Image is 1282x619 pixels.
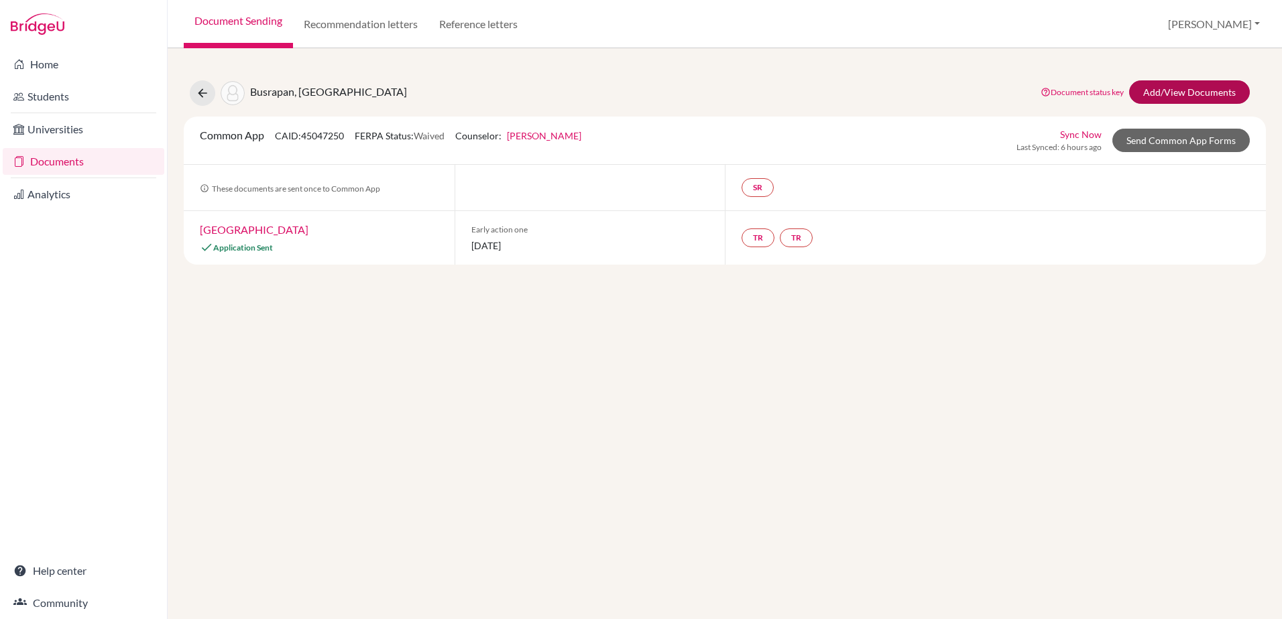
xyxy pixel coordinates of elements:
span: Last Synced: 6 hours ago [1016,141,1102,153]
a: Add/View Documents [1129,80,1250,104]
span: Application Sent [213,243,273,253]
span: Common App [200,129,264,141]
a: Analytics [3,181,164,208]
a: Home [3,51,164,78]
span: Busrapan, [GEOGRAPHIC_DATA] [250,85,407,98]
a: TR [742,228,774,247]
a: Community [3,590,164,616]
a: Students [3,83,164,110]
span: FERPA Status: [355,130,445,141]
a: Universities [3,116,164,143]
a: [PERSON_NAME] [507,130,581,141]
span: [DATE] [471,238,709,253]
a: TR [780,228,813,247]
span: Early action one [471,224,709,236]
a: Send Common App Forms [1112,129,1250,152]
a: Help center [3,557,164,584]
a: Sync Now [1060,127,1102,141]
span: CAID: 45047250 [275,130,344,141]
button: [PERSON_NAME] [1162,11,1266,37]
a: Documents [3,148,164,175]
a: SR [742,178,774,197]
span: Waived [414,130,445,141]
span: These documents are sent once to Common App [200,184,380,194]
a: [GEOGRAPHIC_DATA] [200,223,308,236]
span: Counselor: [455,130,581,141]
img: Bridge-U [11,13,64,35]
a: Document status key [1041,87,1124,97]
